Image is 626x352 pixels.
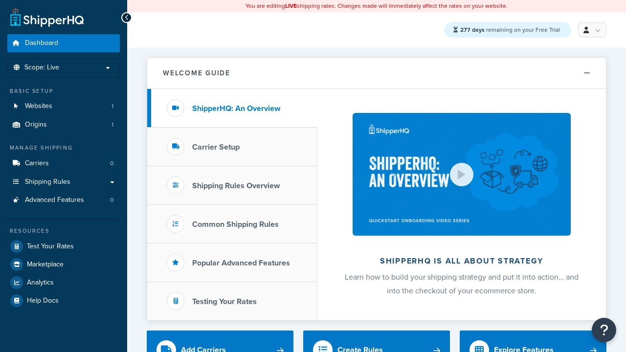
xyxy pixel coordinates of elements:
[592,318,616,342] button: Open Resource Center
[7,256,120,273] a: Marketplace
[7,154,120,173] li: Carriers
[24,64,59,72] span: Scope: Live
[343,257,580,265] h2: ShipperHQ is all about strategy
[285,1,297,10] b: LIVE
[27,297,59,305] span: Help Docs
[112,121,113,129] span: 1
[7,116,120,134] a: Origins1
[27,261,64,269] span: Marketplace
[192,297,257,306] h3: Testing Your Rates
[110,159,113,168] span: 0
[192,143,240,152] h3: Carrier Setup
[7,116,120,134] li: Origins
[7,227,120,235] div: Resources
[460,25,485,34] strong: 277 days
[192,181,280,190] h3: Shipping Rules Overview
[7,191,120,209] a: Advanced Features0
[7,97,120,115] li: Websites
[7,173,120,191] a: Shipping Rules
[7,238,120,255] a: Test Your Rates
[192,220,279,229] h3: Common Shipping Rules
[345,271,579,296] span: Learn how to build your shipping strategy and put it into action… and into the checkout of your e...
[27,279,54,287] span: Analytics
[192,259,290,267] h3: Popular Advanced Features
[112,102,113,110] span: 1
[192,104,280,113] h3: ShipperHQ: An Overview
[147,58,606,89] button: Welcome Guide
[7,97,120,115] a: Websites1
[25,121,47,129] span: Origins
[460,25,560,34] span: remaining on your Free Trial
[7,154,120,173] a: Carriers0
[110,196,113,204] span: 0
[7,191,120,209] li: Advanced Features
[25,178,70,186] span: Shipping Rules
[27,242,74,251] span: Test Your Rates
[25,39,58,47] span: Dashboard
[7,87,120,95] div: Basic Setup
[25,196,84,204] span: Advanced Features
[163,69,230,77] h2: Welcome Guide
[25,159,49,168] span: Carriers
[7,292,120,309] a: Help Docs
[353,113,571,236] img: ShipperHQ is all about strategy
[7,274,120,291] a: Analytics
[7,144,120,152] div: Manage Shipping
[25,102,52,110] span: Websites
[7,34,120,52] a: Dashboard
